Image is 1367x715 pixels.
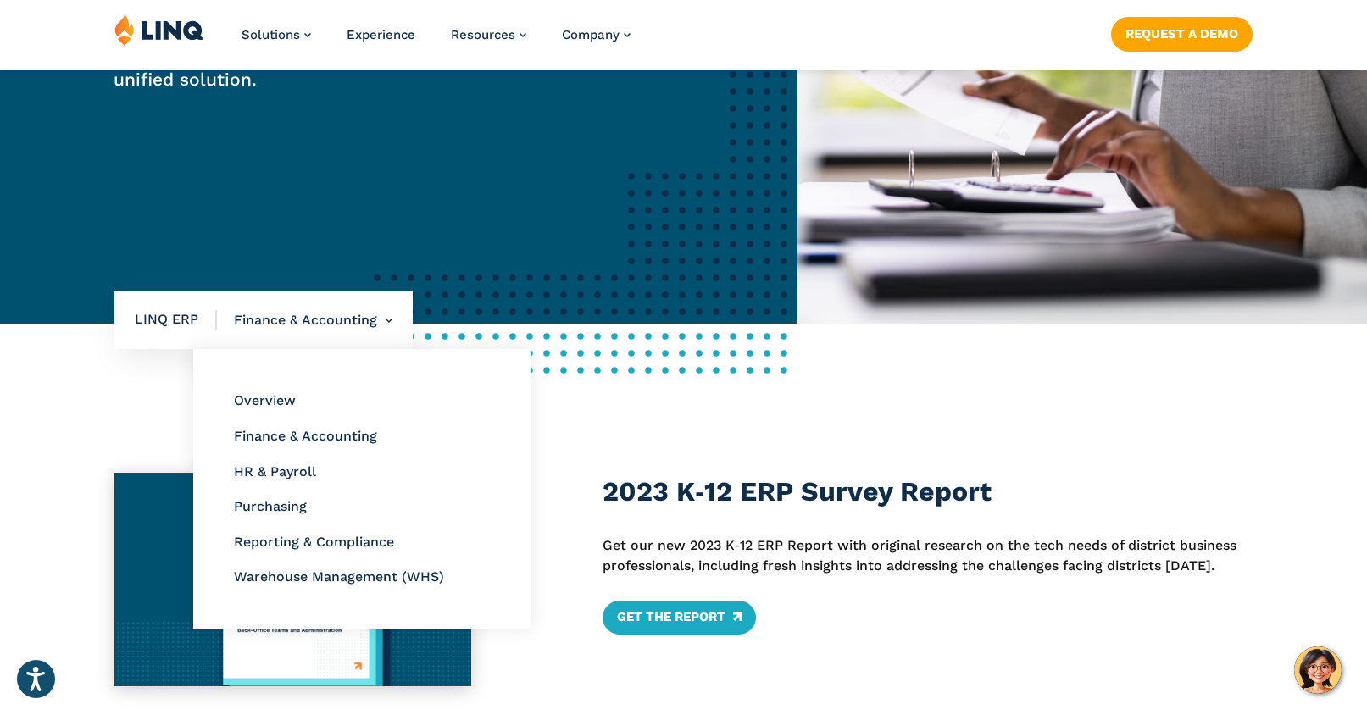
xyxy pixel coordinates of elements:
a: Purchasing [234,498,307,514]
span: LINQ ERP [135,310,217,329]
nav: Button Navigation [1111,14,1253,51]
p: Get our new 2023 K‑12 ERP Report with original research on the tech needs of district business pr... [603,535,1253,577]
a: Resources [451,27,526,42]
a: Warehouse Management (WHS) [234,568,444,585]
img: LINQ | K‑12 Software [114,14,204,46]
button: Hello, have a question? Let’s chat. [1294,646,1342,694]
img: 2023 K‑12 ERP Survey Report [114,473,471,685]
span: Company [562,27,620,42]
a: Company [562,27,631,42]
a: Request a Demo [1111,17,1253,51]
span: Resources [451,27,515,42]
a: Finance & Accounting [234,428,377,444]
a: Get The Report [603,601,755,635]
li: Finance & Accounting [217,291,392,350]
span: Solutions [242,27,300,42]
nav: Primary Navigation [242,14,631,69]
a: Experience [347,27,415,42]
a: HR & Payroll [234,463,316,479]
a: Overview [234,392,296,408]
a: Reporting & Compliance [234,534,394,550]
a: Solutions [242,27,311,42]
h3: 2023 K‑12 ERP Survey Report [603,473,1253,511]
